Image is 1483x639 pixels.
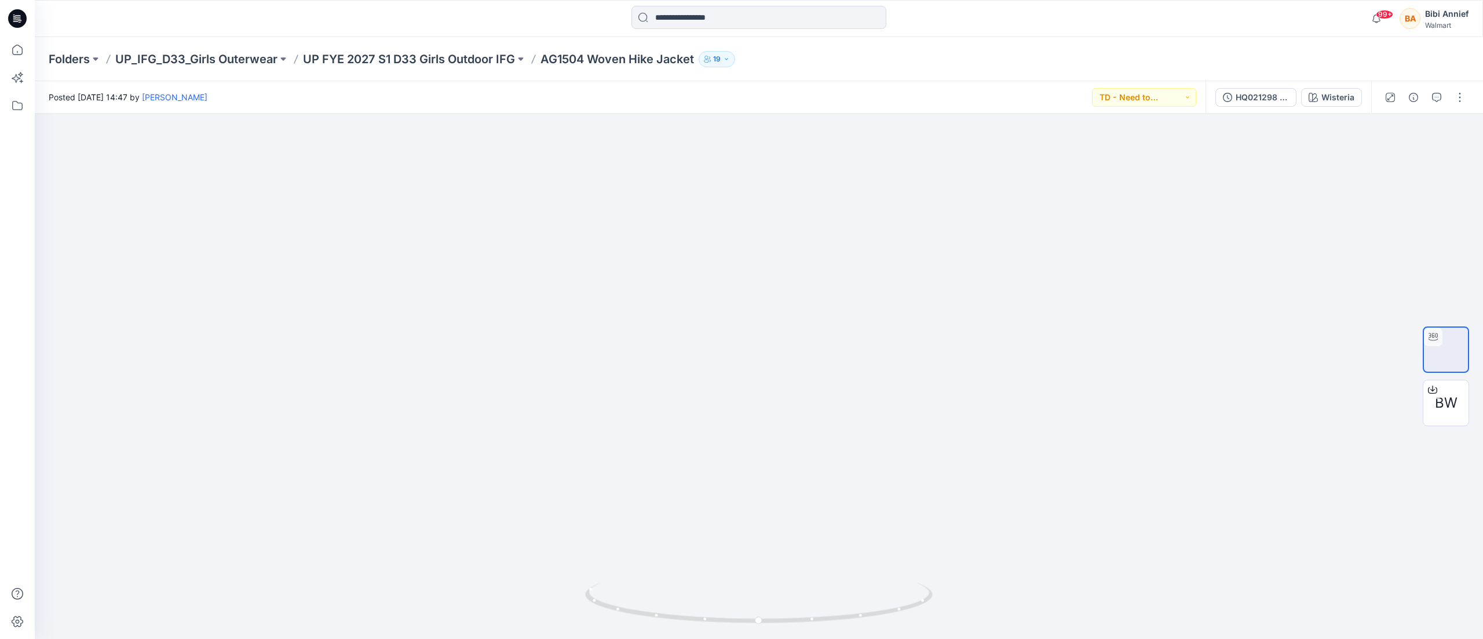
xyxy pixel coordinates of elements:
a: [PERSON_NAME] [142,92,207,102]
div: Walmart [1425,21,1469,30]
button: HQ021298 (AG1504)_Hike Jacket_GV [1215,88,1296,107]
p: AG1504 Woven Hike Jacket [540,51,694,67]
div: HQ021298 (AG1504)_Hike Jacket_GV [1236,91,1289,104]
p: 19 [713,53,721,66]
div: BA [1400,8,1420,29]
span: BW [1435,393,1458,413]
button: Wisteria [1301,88,1362,107]
a: UP FYE 2027 S1 D33 Girls Outdoor IFG [303,51,515,67]
button: 19 [699,51,735,67]
button: Details [1404,88,1423,107]
span: 99+ [1376,10,1393,19]
div: Wisteria [1321,91,1354,104]
a: Folders [49,51,90,67]
a: UP_IFG_D33_Girls Outerwear [115,51,277,67]
span: Posted [DATE] 14:47 by [49,91,207,103]
div: Bibi Annief [1425,7,1469,21]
